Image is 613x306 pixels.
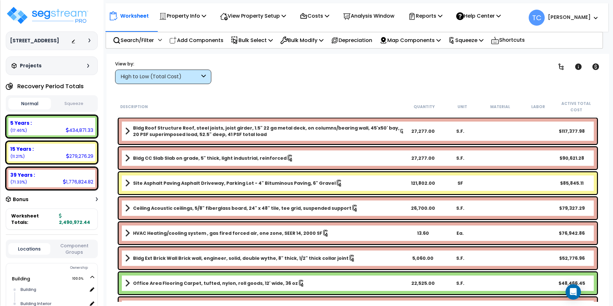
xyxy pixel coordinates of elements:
[414,104,435,109] small: Quantity
[120,104,148,109] small: Description
[10,146,34,152] b: 15 Years :
[10,38,59,44] h3: [STREET_ADDRESS]
[133,255,348,261] b: Bldg Ext Brick Wall Brick wall, engineer, solid, double wythe, 8" thick, 1/2" thick collar joint
[133,280,298,286] b: Office Area Flooring Carpet, tufted, nylon, roll goods, 12' wide, 36 oz
[6,6,89,25] img: logo_pro_r.png
[553,205,590,211] div: $79,327.29
[404,280,441,286] div: 22,525.00
[19,264,97,272] div: Ownership
[121,73,200,81] div: High to Low (Total Cost)
[19,286,87,293] div: Building
[63,178,93,185] div: 1,776,824.82
[553,230,590,236] div: $76,942.86
[231,36,273,45] p: Bulk Select
[553,255,590,261] div: $52,776.96
[66,153,93,159] div: 279,276.29
[72,275,89,283] span: 100.0%
[125,229,404,238] a: Assembly Title
[456,12,501,20] p: Help Center
[487,32,528,48] div: Shortcuts
[448,36,483,45] p: Squeeze
[59,213,90,225] b: 2,490,972.44
[125,204,404,213] a: Assembly Title
[120,12,149,20] p: Worksheet
[133,125,399,138] b: Bldg Roof Structure Roof, steel joists, joist girder, 1.5" 22 ga metal deck, on columns/bearing w...
[125,179,404,188] a: Assembly Title
[125,125,404,138] a: Assembly Title
[553,128,590,134] div: $117,377.98
[531,104,545,109] small: Labor
[441,255,479,261] div: S.F.
[280,36,323,45] p: Bulk Modify
[8,98,51,109] button: Normal
[13,197,29,202] h3: Bonus
[54,242,95,256] button: Component Groups
[10,120,32,126] b: 5 Years :
[441,230,479,236] div: Ea.
[115,61,211,67] div: View by:
[408,12,442,20] p: Reports
[169,36,223,45] p: Add Components
[404,128,441,134] div: 27,277.00
[125,154,404,163] a: Assembly Title
[166,33,227,48] div: Add Components
[10,128,27,133] small: (17.46%)
[300,12,329,20] p: Costs
[548,14,591,21] b: [PERSON_NAME]
[11,213,56,225] span: Worksheet Totals:
[441,280,479,286] div: S.F.
[125,254,404,263] a: Assembly Title
[553,280,590,286] div: $48,466.45
[8,243,50,255] button: Locations
[553,180,590,186] div: $85,845.11
[529,10,545,26] span: TC
[441,180,479,186] div: SF
[10,179,27,185] small: (71.33%)
[566,284,581,300] div: Open Intercom Messenger
[53,98,95,109] button: Squeeze
[133,205,351,211] b: Ceiling Acoustic ceilings, 5/8" fiberglass board, 24" x 48" tile, tee grid, suspended support
[404,230,441,236] div: 13.60
[404,255,441,261] div: 5,060.00
[133,155,287,161] b: Bldg CC Slab Slab on grade, 5" thick, light industrial, reinforced
[441,155,479,161] div: S.F.
[10,154,25,159] small: (11.21%)
[159,12,206,20] p: Property Info
[561,101,591,113] small: Active Total Cost
[553,155,590,161] div: $90,621.28
[133,230,322,236] b: HVAC Heating/cooling system , gas fired forced air, one zone, SEER 14, 2000 SF
[12,276,30,282] a: Building 100.0%
[458,104,467,109] small: Unit
[404,155,441,161] div: 27,277.00
[10,172,35,178] b: 39 Years :
[20,63,42,69] h3: Projects
[327,33,376,48] div: Depreciation
[491,36,525,45] p: Shortcuts
[380,36,441,45] p: Map Components
[133,180,336,186] b: Site Asphalt Paving Asphalt Driveway, Parking Lot - 4" Bituminous Paving, 6" Gravel
[404,205,441,211] div: 26,700.00
[441,205,479,211] div: S.F.
[404,180,441,186] div: 121,802.00
[125,279,404,288] a: Assembly Title
[331,36,372,45] p: Depreciation
[441,128,479,134] div: S.F.
[343,12,394,20] p: Analysis Window
[220,12,286,20] p: View Property Setup
[66,127,93,133] div: 434,871.33
[490,104,510,109] small: Material
[113,36,154,45] p: Search/Filter
[17,83,84,89] h4: Recovery Period Totals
